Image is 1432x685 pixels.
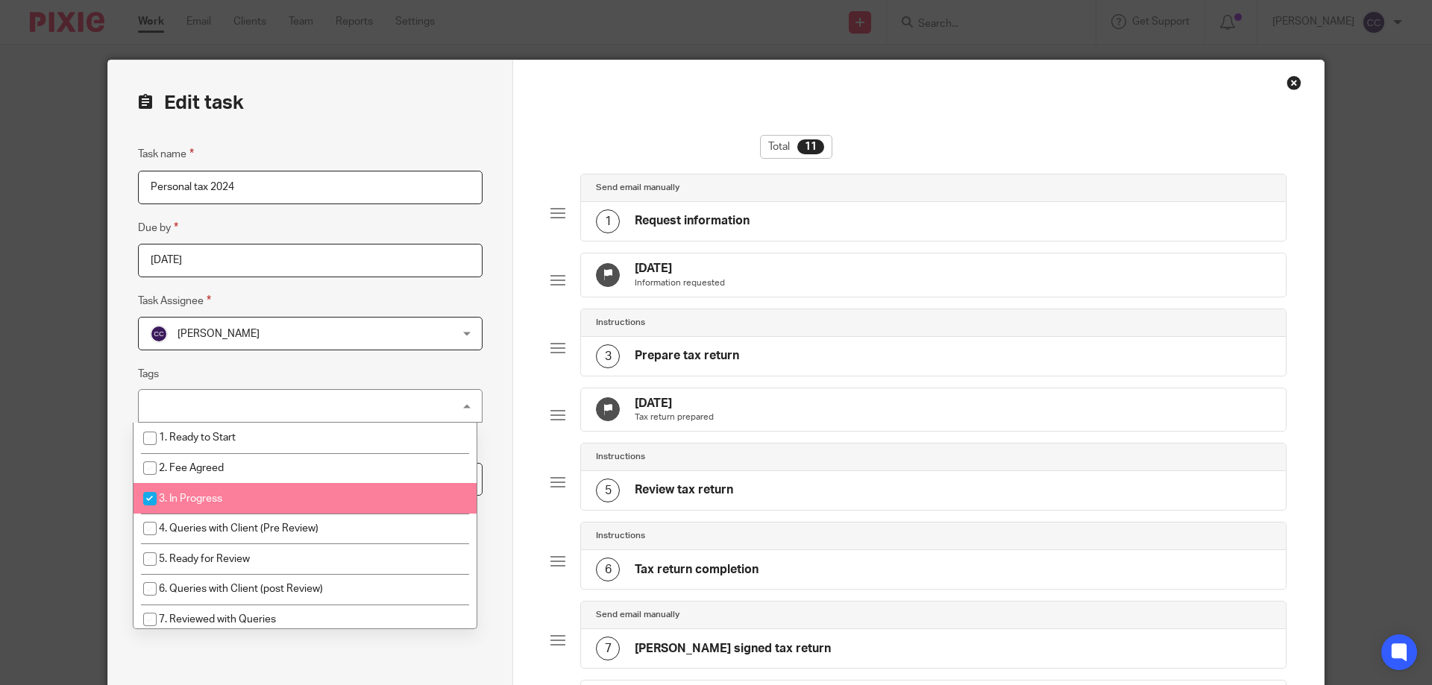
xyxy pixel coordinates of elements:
span: 3. In Progress [159,493,222,504]
h4: Instructions [596,530,645,542]
h4: Instructions [596,317,645,329]
div: Total [760,135,832,159]
span: 6. Queries with Client (post Review) [159,584,323,594]
span: 2. Fee Agreed [159,463,224,473]
label: Due by [138,219,178,236]
h4: Send email manually [596,609,679,621]
h4: Review tax return [635,482,733,498]
span: 5. Ready for Review [159,554,250,564]
span: 4. Queries with Client (Pre Review) [159,523,318,534]
h4: Instructions [596,451,645,463]
span: [PERSON_NAME] [178,329,260,339]
h4: Prepare tax return [635,348,739,364]
h4: [DATE] [635,396,714,411]
h2: Edit task [138,90,483,116]
h4: Send email manually [596,182,679,194]
h4: [DATE] [635,261,725,277]
h4: [PERSON_NAME] signed tax return [635,641,831,657]
img: svg%3E [150,325,168,343]
input: Pick a date [138,244,483,277]
label: Task Assignee [138,292,211,309]
div: 1 [596,209,620,233]
label: Tags [138,367,159,382]
div: 5 [596,479,620,502]
span: 1. Ready to Start [159,432,236,443]
span: 7. Reviewed with Queries [159,614,276,625]
p: Information requested [635,277,725,289]
div: 11 [797,139,824,154]
div: 7 [596,637,620,660]
h4: Tax return completion [635,562,759,578]
div: 3 [596,344,620,368]
div: 6 [596,558,620,581]
label: Task name [138,145,194,162]
p: Tax return prepared [635,411,714,423]
div: Close this dialog window [1287,75,1301,90]
h4: Request information [635,213,750,229]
